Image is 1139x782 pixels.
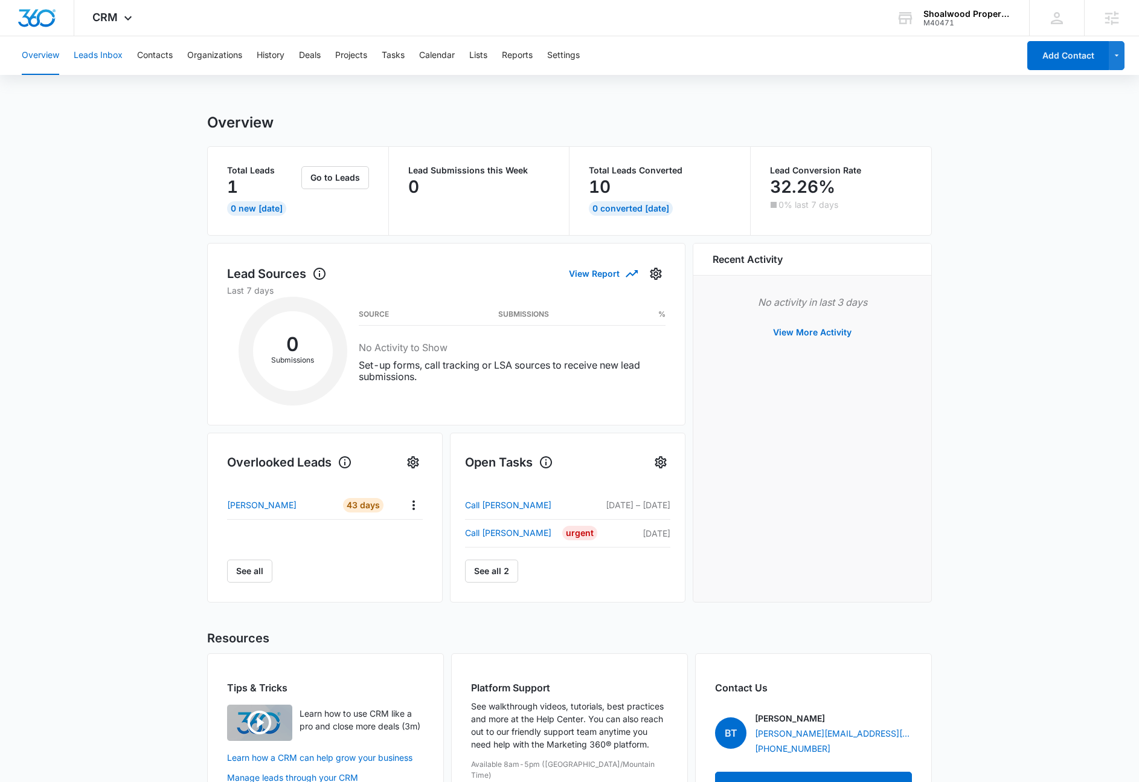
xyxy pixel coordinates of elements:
h1: Lead Sources [227,265,327,283]
button: History [257,36,284,75]
p: No activity in last 3 days [713,295,912,309]
div: 43 Days [343,498,383,512]
h2: 0 [253,337,333,352]
div: account name [923,9,1012,19]
button: Actions [404,496,423,514]
button: Tasks [382,36,405,75]
div: Urgent [562,526,597,540]
h1: Overlooked Leads [227,453,352,471]
a: Learn how a CRM can help grow your business [227,751,424,764]
a: Go to Leads [301,172,369,183]
p: [DATE] – [DATE] [599,499,670,511]
a: Call [PERSON_NAME] [465,526,560,540]
a: See all 2 [465,560,518,583]
h1: Open Tasks [465,453,553,471]
h2: Platform Support [471,680,668,695]
button: View More Activity [761,318,864,347]
span: CRM [92,11,118,24]
a: [PHONE_NUMBER] [755,742,830,755]
button: See all [227,560,272,583]
h3: Source [359,311,389,317]
p: 32.26% [770,177,835,196]
h2: Resources [207,629,932,647]
h6: Recent Activity [713,252,783,267]
a: Call [PERSON_NAME] [465,498,560,512]
button: Reports [502,36,533,75]
p: Total Leads Converted [589,166,731,175]
p: Lead Conversion Rate [770,166,913,175]
p: Set-up forms, call tracking or LSA sources to receive new lead submissions. [359,360,666,383]
p: [PERSON_NAME] [755,712,825,725]
button: Settings [646,264,666,283]
button: Deals [299,36,321,75]
h3: No Activity to Show [359,340,666,355]
button: Settings [651,453,670,472]
div: 0 Converted [DATE] [589,201,673,216]
p: 10 [589,177,611,196]
h3: Submissions [498,311,549,317]
button: Lists [469,36,487,75]
p: Submissions [253,355,333,366]
button: Organizations [187,36,242,75]
p: Total Leads [227,166,299,175]
a: [PERSON_NAME][EMAIL_ADDRESS][PERSON_NAME][DOMAIN_NAME] [755,727,912,740]
p: [PERSON_NAME] [227,499,297,511]
h2: Contact Us [715,680,912,695]
button: Settings [403,453,423,472]
div: account id [923,19,1012,27]
p: Lead Submissions this Week [408,166,550,175]
div: 0 New [DATE] [227,201,286,216]
p: Last 7 days [227,284,666,297]
h2: Tips & Tricks [227,680,424,695]
button: Calendar [419,36,455,75]
h1: Overview [207,114,274,132]
p: Available 8am-5pm ([GEOGRAPHIC_DATA]/Mountain Time) [471,759,668,781]
button: Contacts [137,36,173,75]
p: 1 [227,177,238,196]
button: Overview [22,36,59,75]
button: View Report [569,263,637,284]
img: Learn how to use CRM like a pro and close more deals (3m) [227,705,292,741]
button: Projects [335,36,367,75]
button: Add Contact [1027,41,1109,70]
h3: % [658,311,666,317]
button: Settings [547,36,580,75]
p: 0 [408,177,419,196]
button: Go to Leads [301,166,369,189]
p: 0% last 7 days [778,201,838,209]
p: See walkthrough videos, tutorials, best practices and more at the Help Center. You can also reach... [471,700,668,751]
p: Learn how to use CRM like a pro and close more deals (3m) [300,707,424,732]
p: [DATE] [599,527,670,540]
span: BT [715,717,746,749]
a: [PERSON_NAME] [227,499,333,511]
button: Leads Inbox [74,36,123,75]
